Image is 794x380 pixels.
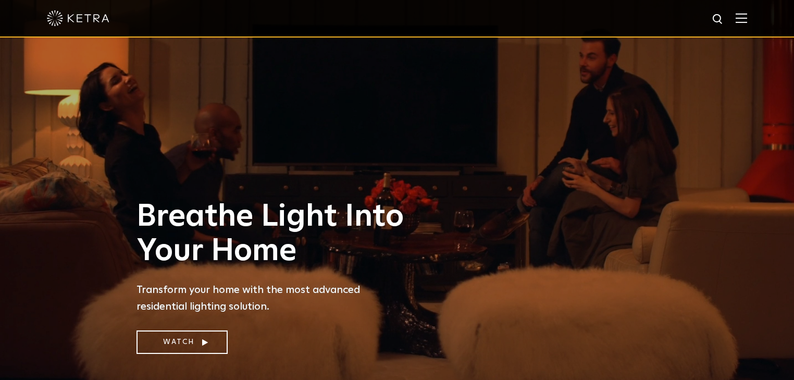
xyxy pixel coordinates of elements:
a: Watch [137,330,228,354]
h1: Breathe Light Into Your Home [137,200,413,268]
img: ketra-logo-2019-white [47,10,109,26]
img: Hamburger%20Nav.svg [736,13,747,23]
img: search icon [712,13,725,26]
p: Transform your home with the most advanced residential lighting solution. [137,281,413,315]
